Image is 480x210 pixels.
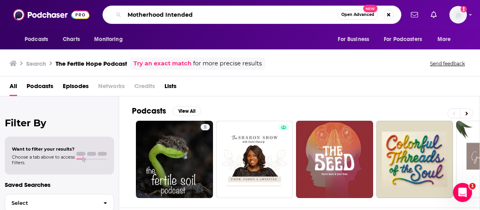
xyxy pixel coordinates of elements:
[453,183,472,202] iframe: Intercom live chat
[5,200,97,206] span: Select
[461,6,467,12] svg: Add a profile image
[98,80,125,96] span: Networks
[63,34,80,45] span: Charts
[449,6,467,24] span: Logged in as KTMSseat4
[19,32,58,47] button: open menu
[5,181,114,188] p: Saved Searches
[428,60,467,67] button: Send feedback
[136,121,213,198] a: 5
[58,32,85,47] a: Charts
[56,60,127,67] h3: The Fertile Hope Podcast
[341,13,374,17] span: Open Advanced
[193,59,262,68] span: for more precise results
[132,106,166,116] h2: Podcasts
[172,106,201,116] button: View All
[94,34,122,45] span: Monitoring
[449,6,467,24] button: Show profile menu
[204,124,207,131] span: 5
[449,6,467,24] img: User Profile
[363,5,377,12] span: New
[437,34,451,45] span: More
[12,146,75,152] span: Want to filter your results?
[27,80,53,96] a: Podcasts
[89,32,133,47] button: open menu
[134,59,192,68] a: Try an exact match
[332,32,379,47] button: open menu
[13,7,89,22] img: Podchaser - Follow, Share and Rate Podcasts
[124,8,338,21] input: Search podcasts, credits, & more...
[132,106,201,116] a: PodcastsView All
[134,80,155,96] span: Credits
[428,8,440,22] a: Show notifications dropdown
[63,80,89,96] a: Episodes
[165,80,176,96] a: Lists
[338,34,369,45] span: For Business
[201,124,210,130] a: 5
[338,10,378,20] button: Open AdvancedNew
[10,80,17,96] a: All
[25,34,48,45] span: Podcasts
[26,60,46,67] h3: Search
[384,34,422,45] span: For Podcasters
[103,6,401,24] div: Search podcasts, credits, & more...
[12,154,75,165] span: Choose a tab above to access filters.
[469,183,476,189] span: 1
[5,117,114,129] h2: Filter By
[379,32,434,47] button: open menu
[432,32,461,47] button: open menu
[408,8,421,22] a: Show notifications dropdown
